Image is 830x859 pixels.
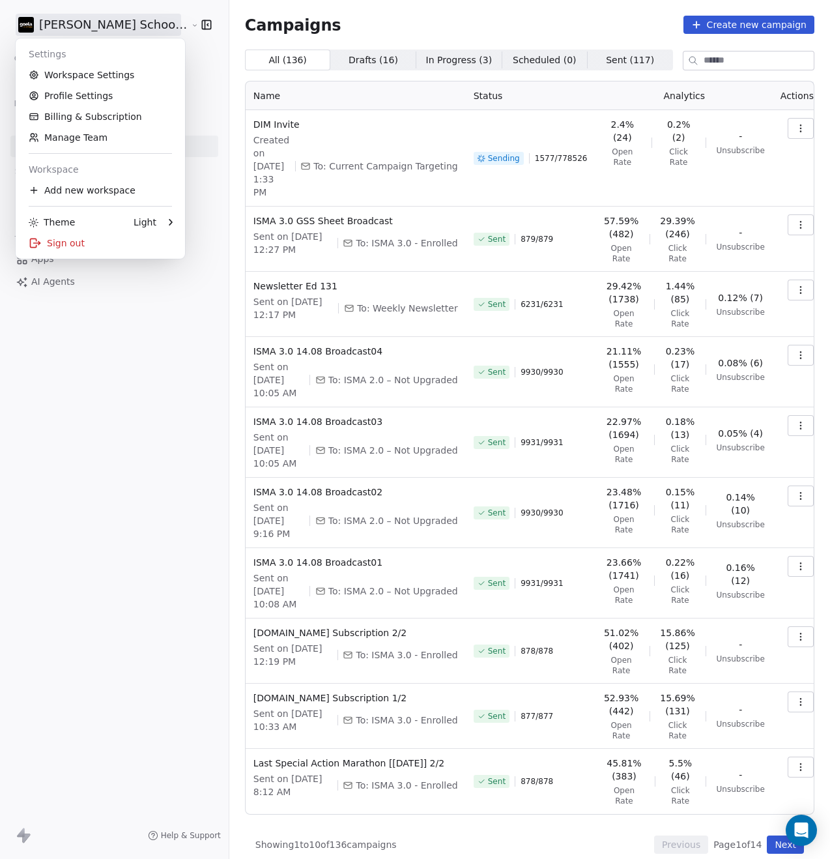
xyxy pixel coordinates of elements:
div: Sign out [21,233,180,254]
a: Manage Team [21,127,180,148]
div: Add new workspace [21,180,180,201]
div: Workspace [21,159,180,180]
a: Profile Settings [21,85,180,106]
a: Workspace Settings [21,65,180,85]
div: Settings [21,44,180,65]
div: Theme [29,216,75,229]
div: Light [134,216,156,229]
a: Billing & Subscription [21,106,180,127]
